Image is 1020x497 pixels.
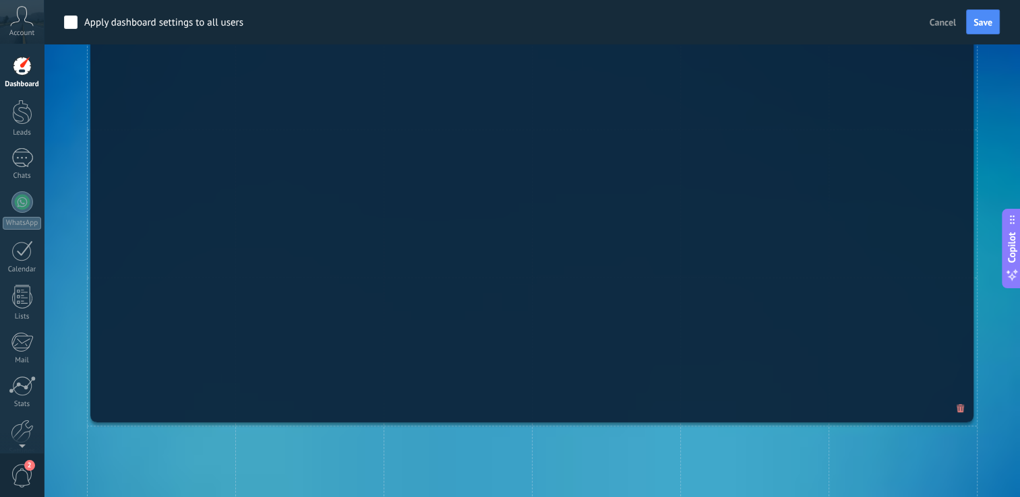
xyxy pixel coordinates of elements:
[3,312,42,321] div: Lists
[3,356,42,365] div: Mail
[3,400,42,409] div: Stats
[1005,232,1019,263] span: Copilot
[84,16,243,30] div: Apply dashboard settings to all users
[973,18,992,27] span: Save
[3,265,42,274] div: Calendar
[3,80,42,89] div: Dashboard
[3,217,41,230] div: WhatsApp
[924,12,961,32] button: Cancel
[930,16,956,28] span: Cancel
[3,129,42,137] div: Leads
[24,460,35,471] span: 2
[9,29,34,38] span: Account
[966,9,1000,35] button: Save
[3,172,42,180] div: Chats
